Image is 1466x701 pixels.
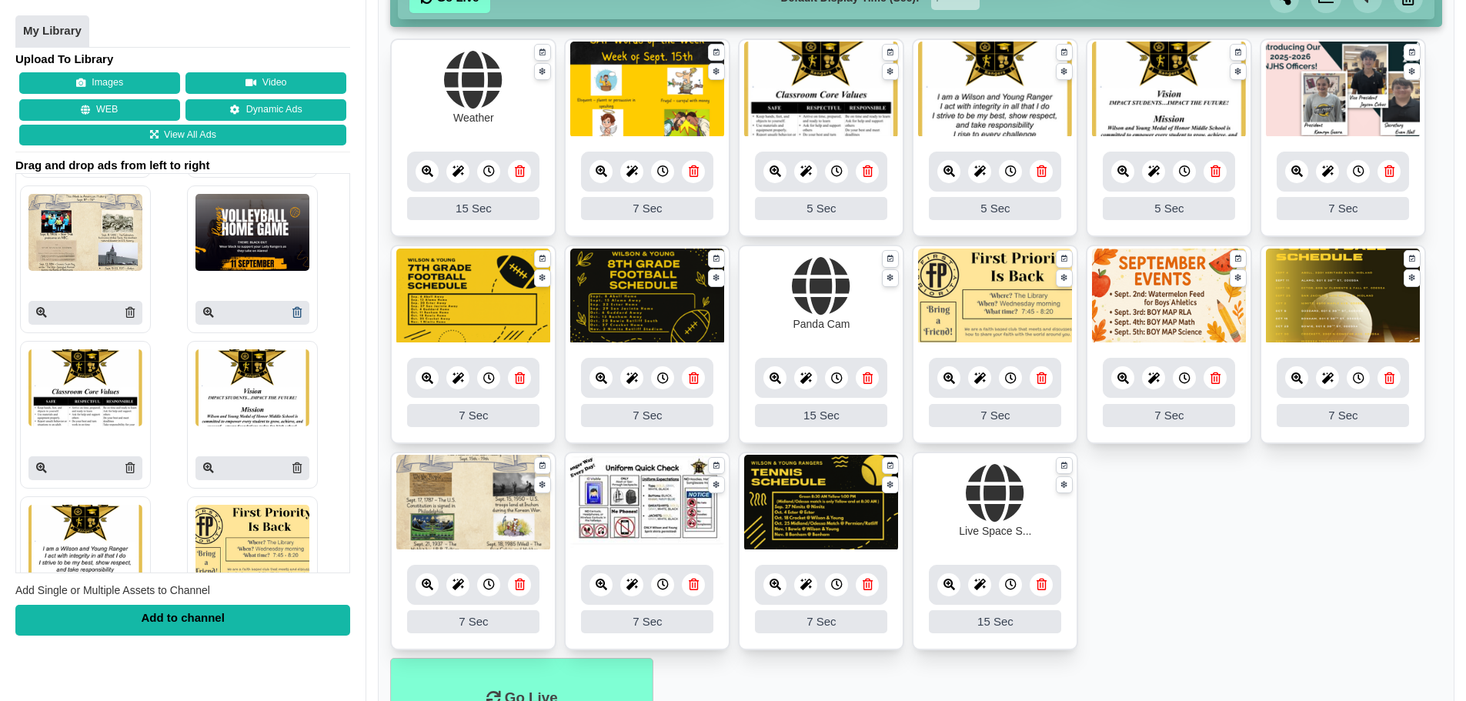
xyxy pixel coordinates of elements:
div: Panda Cam [793,316,850,332]
img: P250x250 image processing20250908 996236 93wvux [28,350,142,427]
div: 15 Sec [407,197,539,220]
img: 1802.340 kb [744,42,898,138]
div: 15 Sec [755,404,887,427]
div: 7 Sec [407,404,539,427]
div: 7 Sec [929,404,1061,427]
span: Add Single or Multiple Assets to Channel [15,585,210,597]
div: 7 Sec [1277,404,1409,427]
img: P250x250 image processing20250908 996236 1fn0ci4 [28,506,142,582]
div: 7 Sec [581,197,713,220]
img: P250x250 image processing20250908 996236 bxgy4e [195,350,309,427]
img: P250x250 image processing20250908 996236 mcfifz [28,195,142,272]
div: 15 Sec [929,610,1061,633]
a: My Library [15,15,89,48]
div: 7 Sec [755,610,887,633]
button: Video [185,73,346,95]
div: 7 Sec [581,404,713,427]
img: P250x250 image processing20250908 996236 pp3yvv [195,195,309,272]
img: 1317.098 kb [570,455,724,551]
div: Weather [453,110,494,126]
img: 8.781 mb [396,249,550,345]
img: 2.760 mb [1092,249,1246,345]
button: Images [19,73,180,95]
a: Dynamic Ads [185,100,346,122]
div: 5 Sec [929,197,1061,220]
div: 7 Sec [581,610,713,633]
a: View All Ads [19,125,346,146]
img: 12.142 mb [744,455,898,551]
div: Add to channel [15,605,350,636]
div: 7 Sec [1103,404,1235,427]
img: 1788.290 kb [1092,42,1246,138]
div: 7 Sec [407,610,539,633]
span: Drag and drop ads from left to right [15,159,350,174]
img: 1786.025 kb [918,42,1072,138]
img: P250x250 image processing20250908 996236 1lcffis [195,506,309,582]
img: 13.968 mb [570,249,724,345]
img: 842.610 kb [1266,249,1420,345]
div: 5 Sec [755,197,887,220]
div: 7 Sec [1277,197,1409,220]
img: 35.567 mb [570,42,724,138]
img: 92.625 kb [918,249,1072,345]
h4: Upload To Library [15,52,350,67]
img: 160.017 mb [396,455,550,551]
iframe: Chat Widget [1389,627,1466,701]
button: WEB [19,100,180,122]
div: Live Space S... [959,523,1031,539]
div: 5 Sec [1103,197,1235,220]
img: 644.695 kb [1266,42,1420,138]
